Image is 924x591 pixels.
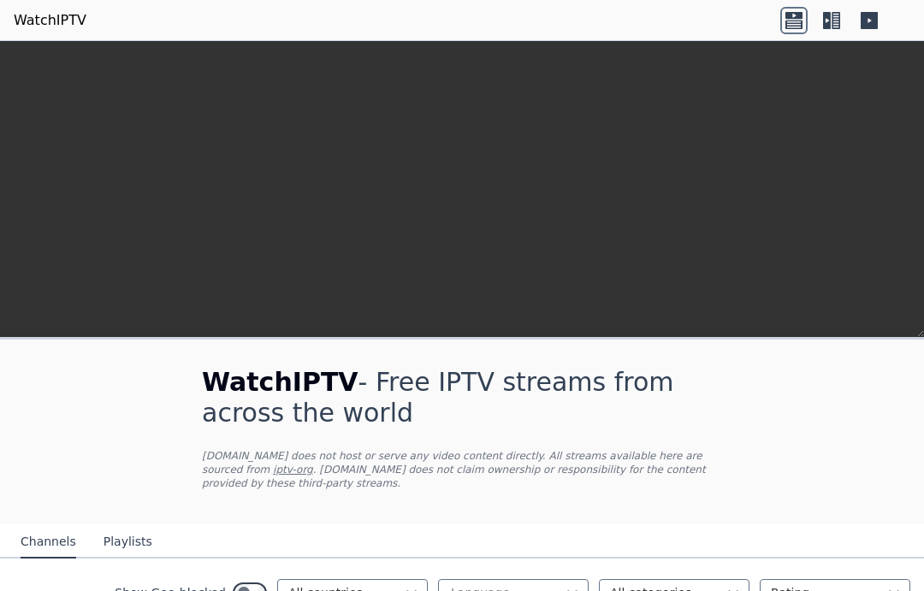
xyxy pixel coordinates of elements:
[104,526,152,558] button: Playlists
[21,526,76,558] button: Channels
[202,449,722,490] p: [DOMAIN_NAME] does not host or serve any video content directly. All streams available here are s...
[273,464,313,476] a: iptv-org
[14,10,86,31] a: WatchIPTV
[202,367,722,428] h1: - Free IPTV streams from across the world
[202,367,358,397] span: WatchIPTV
